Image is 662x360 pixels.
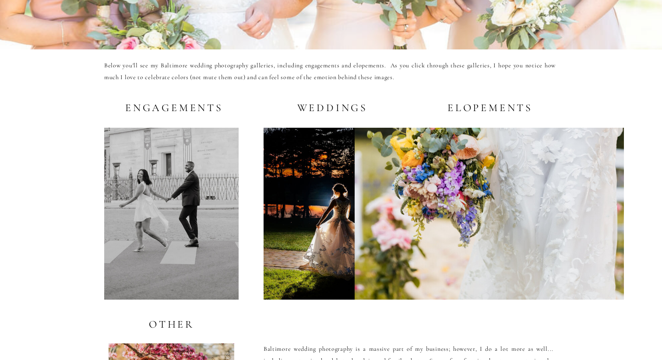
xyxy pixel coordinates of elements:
[293,102,368,113] a: Weddings
[149,318,194,329] h2: other
[104,60,556,87] p: Below you'll see my Baltimore wedding photography galleries, including engagements and elopements...
[125,102,218,113] a: engagements
[446,102,533,113] h2: elopements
